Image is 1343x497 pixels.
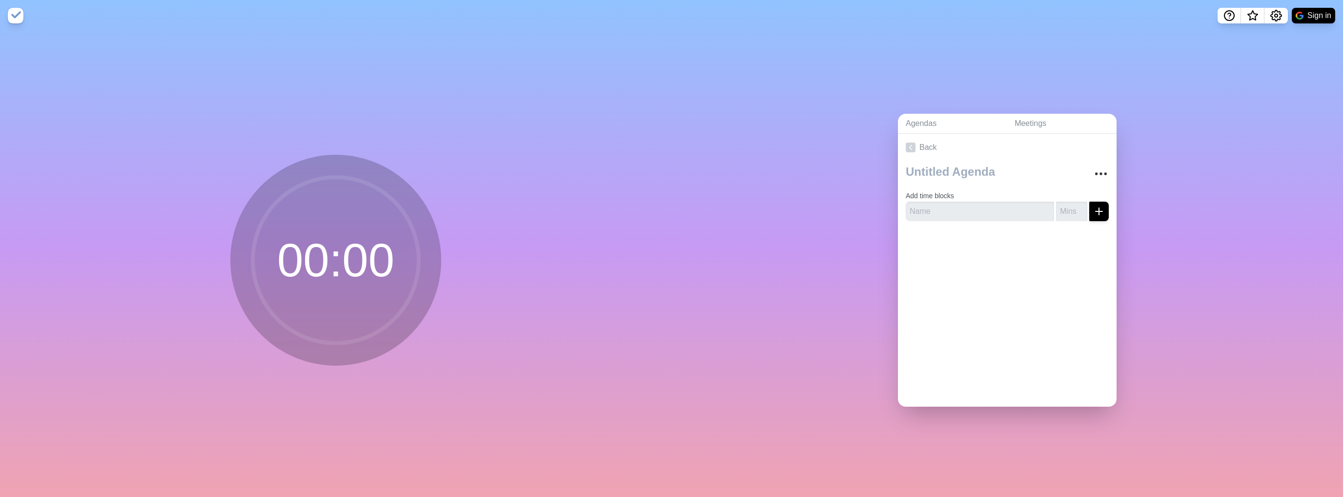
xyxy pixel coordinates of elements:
[906,192,954,200] label: Add time blocks
[1241,8,1264,23] button: What’s new
[898,134,1117,161] a: Back
[906,202,1054,221] input: Name
[1292,8,1335,23] button: Sign in
[1218,8,1241,23] button: Help
[8,8,23,23] img: timeblocks logo
[1264,8,1288,23] button: Settings
[1007,114,1117,134] a: Meetings
[1056,202,1087,221] input: Mins
[1296,12,1303,20] img: google logo
[898,114,1007,134] a: Agendas
[1091,164,1111,184] button: More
